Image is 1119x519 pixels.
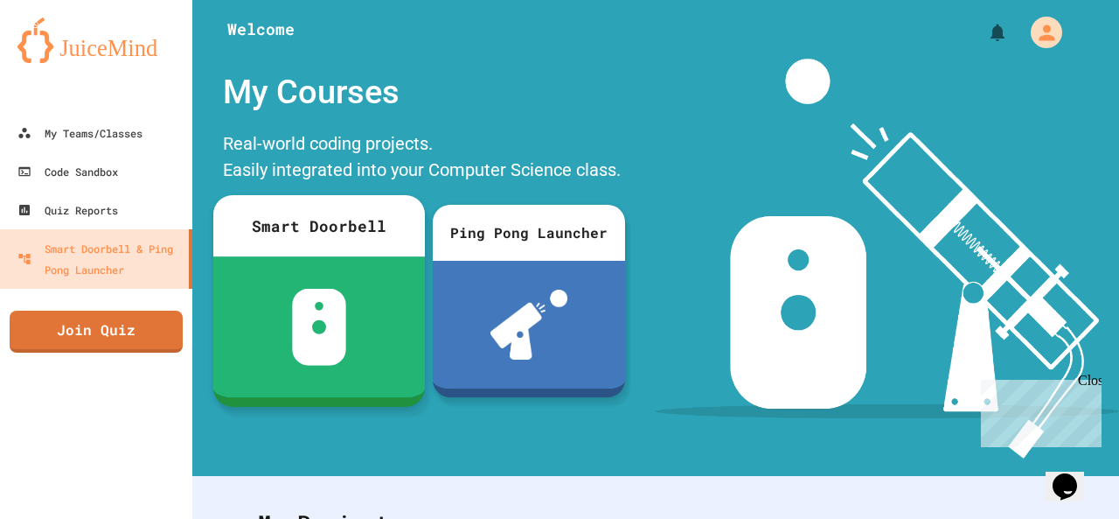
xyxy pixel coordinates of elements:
div: Real-world coding projects. Easily integrated into your Computer Science class. [214,126,634,192]
div: Quiz Reports [17,200,118,221]
div: Ping Pong Launcher [433,205,625,261]
div: Smart Doorbell [213,195,425,256]
div: My Notifications [955,18,1012,47]
div: Smart Doorbell & Ping Pong Launcher [17,238,182,280]
div: My Account [1012,12,1067,53]
div: Code Sandbox [17,161,118,182]
div: Chat with us now!Close [7,7,121,111]
iframe: chat widget [1046,449,1102,501]
div: My Courses [214,59,634,126]
img: ppl-with-ball.png [490,290,568,360]
img: banner-image-my-projects.png [656,59,1119,459]
iframe: chat widget [974,373,1102,447]
div: My Teams/Classes [17,123,142,144]
a: Join Quiz [10,311,183,353]
img: logo-orange.svg [17,18,175,63]
img: sdb-white.svg [292,289,347,366]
